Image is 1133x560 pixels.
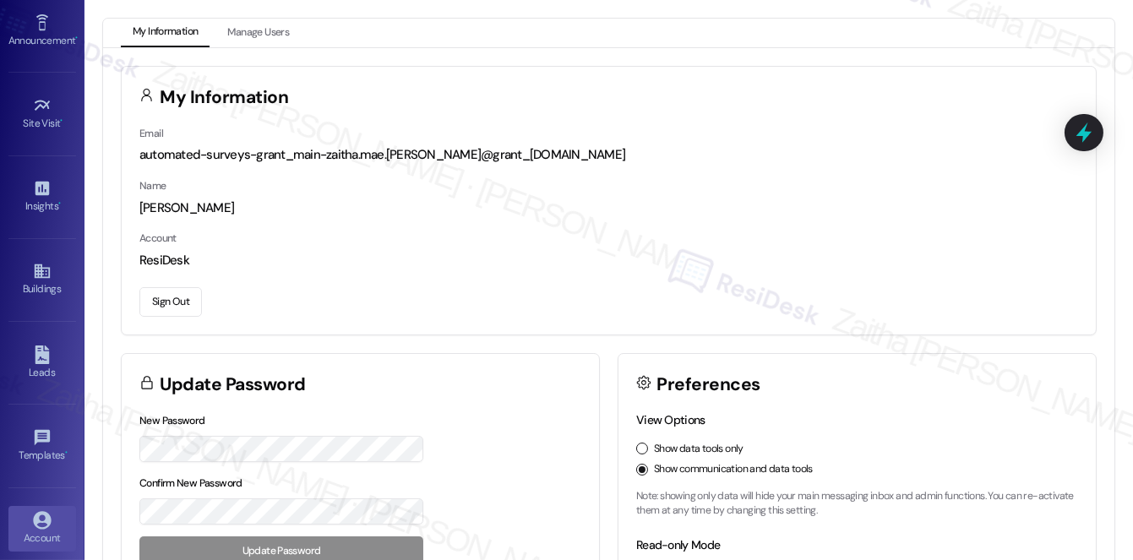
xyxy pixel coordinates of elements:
[139,179,166,193] label: Name
[657,376,760,394] h3: Preferences
[139,476,242,490] label: Confirm New Password
[161,376,306,394] h3: Update Password
[654,442,744,457] label: Show data tools only
[139,199,1078,217] div: [PERSON_NAME]
[636,537,720,552] label: Read-only Mode
[161,89,289,106] h3: My Information
[636,489,1078,519] p: Note: showing only data will hide your main messaging inbox and admin functions. You can re-activ...
[8,257,76,302] a: Buildings
[61,115,63,127] span: •
[139,252,1078,269] div: ResiDesk
[58,198,61,209] span: •
[215,19,301,47] button: Manage Users
[121,19,210,47] button: My Information
[654,462,813,477] label: Show communication and data tools
[139,127,163,140] label: Email
[75,32,78,44] span: •
[139,287,202,317] button: Sign Out
[139,231,177,245] label: Account
[139,414,205,427] label: New Password
[636,412,705,427] label: View Options
[8,423,76,469] a: Templates •
[8,506,76,552] a: Account
[139,146,1078,164] div: automated-surveys-grant_main-zaitha.mae.[PERSON_NAME]@grant_[DOMAIN_NAME]
[8,174,76,220] a: Insights •
[65,447,68,459] span: •
[8,91,76,137] a: Site Visit •
[8,340,76,386] a: Leads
